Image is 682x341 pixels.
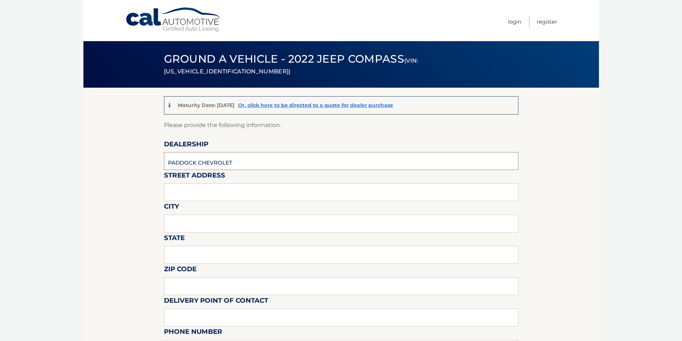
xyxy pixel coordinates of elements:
label: Street Address [164,170,225,183]
label: Dealership [164,139,208,152]
p: Please provide the following information. [164,120,518,130]
label: State [164,233,185,246]
a: Register [537,16,557,28]
label: Zip Code [164,264,197,277]
a: Login [508,16,521,28]
a: Cal Automotive [125,7,222,33]
p: Maturity Date: [DATE] [178,102,234,108]
label: Phone Number [164,326,222,340]
label: Delivery Point of Contact [164,295,268,308]
small: (VIN: [US_VEHICLE_IDENTIFICATION_NUMBER]) [164,57,419,75]
span: Ground a Vehicle - 2022 Jeep Compass [164,52,419,76]
a: Or, click here to be directed to a quote for dealer purchase [238,102,393,108]
label: City [164,201,179,214]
